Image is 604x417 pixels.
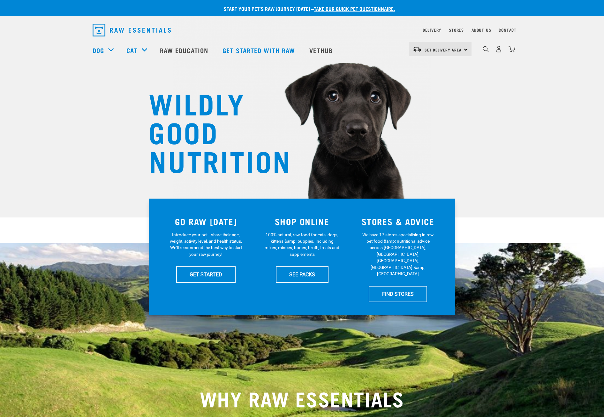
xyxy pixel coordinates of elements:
img: home-icon-1@2x.png [483,46,489,52]
a: About Us [472,29,491,31]
a: SEE PACKS [276,266,328,282]
h3: STORES & ADVICE [354,216,442,226]
a: Stores [449,29,464,31]
a: take our quick pet questionnaire. [314,7,395,10]
h1: WILDLY GOOD NUTRITION [149,88,276,174]
p: 100% natural, raw food for cats, dogs, kittens &amp; puppies. Including mixes, minces, bones, bro... [265,232,340,258]
a: Contact [499,29,517,31]
h3: SHOP ONLINE [258,216,346,226]
img: user.png [495,46,502,52]
nav: dropdown navigation [87,21,517,39]
a: Raw Education [154,37,216,63]
a: Vethub [303,37,341,63]
a: Dog [93,45,104,55]
a: FIND STORES [369,286,427,302]
span: Set Delivery Area [425,49,462,51]
img: Raw Essentials Logo [93,24,171,36]
a: Delivery [423,29,441,31]
a: Get started with Raw [216,37,303,63]
img: home-icon@2x.png [509,46,515,52]
h3: GO RAW [DATE] [162,216,250,226]
p: We have 17 stores specialising in raw pet food &amp; nutritional advice across [GEOGRAPHIC_DATA],... [360,232,435,277]
img: van-moving.png [413,46,421,52]
h2: WHY RAW ESSENTIALS [93,387,511,410]
a: GET STARTED [176,266,236,282]
p: Introduce your pet—share their age, weight, activity level, and health status. We'll recommend th... [169,232,244,258]
a: Cat [126,45,137,55]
